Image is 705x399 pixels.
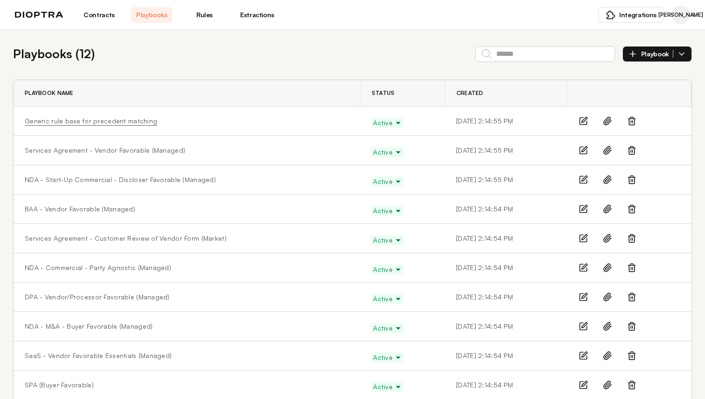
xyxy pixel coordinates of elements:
[598,7,664,23] button: Integrations
[25,116,157,126] a: Generic rule base for precedent matching
[371,206,404,216] button: Active
[373,236,402,245] span: Active
[445,136,567,165] td: [DATE] 2:14:55 PM
[445,224,567,253] td: [DATE] 2:14:54 PM
[25,322,152,331] a: NDA - M&A - Buyer Favorable (Managed)
[25,89,74,97] span: Playbook Name
[371,118,404,128] button: Active
[606,10,615,20] img: puzzle
[445,253,567,283] td: [DATE] 2:14:54 PM
[445,312,567,341] td: [DATE] 2:14:54 PM
[372,89,395,97] span: Status
[373,382,402,392] span: Active
[622,46,692,62] button: Playbook
[373,353,402,362] span: Active
[373,324,402,333] span: Active
[373,177,402,186] span: Active
[371,264,404,275] button: Active
[445,107,567,136] td: [DATE] 2:14:55 PM
[371,176,404,187] button: Active
[25,380,94,390] a: SPA (Buyer Favorable)
[671,6,690,24] div: Jacques Arnoux
[25,263,171,272] a: NDA - Commercial - Party Agnostic (Managed)
[456,89,484,97] span: Created
[371,352,404,363] button: Active
[184,7,225,23] a: Rules
[25,234,227,243] a: Services Agreement - Customer Review of Vendor Form (Market)
[373,148,402,157] span: Active
[371,294,404,304] button: Active
[373,118,402,128] span: Active
[371,382,404,392] button: Active
[25,292,170,302] a: DPA - Vendor/Processor Favorable (Managed)
[373,206,402,216] span: Active
[236,7,278,23] a: Extractions
[25,351,172,360] a: SaaS - Vendor Favorable Essentials (Managed)
[445,195,567,224] td: [DATE] 2:14:54 PM
[373,294,402,304] span: Active
[131,7,173,23] a: Playbooks
[25,204,135,214] a: BAA - Vendor Favorable (Managed)
[445,283,567,312] td: [DATE] 2:14:54 PM
[15,12,63,18] img: logo
[445,341,567,371] td: [DATE] 2:14:54 PM
[25,175,216,184] a: NDA - Start-Up Commercial - Discloser Favorable (Managed)
[641,50,673,58] span: Playbook
[371,323,404,333] button: Active
[371,235,404,245] button: Active
[619,10,657,20] span: Integrations
[373,265,402,274] span: Active
[658,11,703,19] span: [PERSON_NAME]
[25,146,185,155] a: Services Agreement - Vendor Favorable (Managed)
[371,147,404,157] button: Active
[445,165,567,195] td: [DATE] 2:14:55 PM
[78,7,120,23] a: Contracts
[13,45,95,63] h2: Playbooks ( 12 )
